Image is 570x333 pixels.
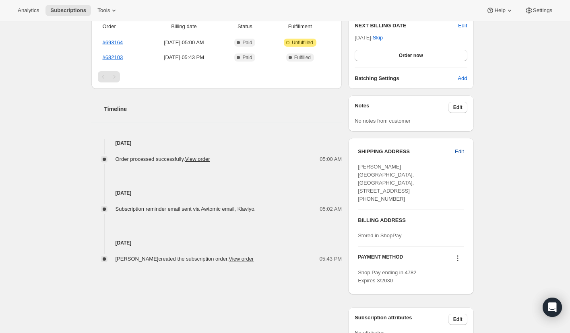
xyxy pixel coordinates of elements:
[373,34,383,42] span: Skip
[116,256,254,262] span: [PERSON_NAME] created the subscription order.
[399,52,423,59] span: Order now
[91,239,342,247] h4: [DATE]
[355,74,458,82] h6: Batching Settings
[91,139,342,147] h4: [DATE]
[358,269,416,284] span: Shop Pay ending in 4782 Expires 3/2030
[481,5,518,16] button: Help
[147,39,220,47] span: [DATE] · 05:00 AM
[320,155,342,163] span: 05:00 AM
[320,255,342,263] span: 05:43 PM
[355,314,448,325] h3: Subscription attributes
[543,298,562,317] div: Open Intercom Messenger
[453,104,463,111] span: Edit
[98,71,336,82] nav: Pagination
[355,50,467,61] button: Order now
[453,316,463,323] span: Edit
[93,5,123,16] button: Tools
[116,206,256,212] span: Subscription reminder email sent via Awtomic email, Klaviyo.
[50,7,86,14] span: Subscriptions
[455,148,464,156] span: Edit
[358,164,414,202] span: [PERSON_NAME] [GEOGRAPHIC_DATA], [GEOGRAPHIC_DATA], [STREET_ADDRESS] [PHONE_NUMBER]
[458,74,467,82] span: Add
[355,22,458,30] h2: NEXT BILLING DATE
[292,39,313,46] span: Unfulfilled
[225,23,264,31] span: Status
[147,53,220,62] span: [DATE] · 05:43 PM
[358,148,455,156] h3: SHIPPING ADDRESS
[104,105,342,113] h2: Timeline
[18,7,39,14] span: Analytics
[458,22,467,30] button: Edit
[103,39,123,45] a: #693164
[520,5,557,16] button: Settings
[269,23,330,31] span: Fulfillment
[185,156,210,162] a: View order
[116,156,210,162] span: Order processed successfully.
[450,145,469,158] button: Edit
[453,72,472,85] button: Add
[355,35,383,41] span: [DATE] ·
[13,5,44,16] button: Analytics
[533,7,552,14] span: Settings
[98,18,145,35] th: Order
[358,254,403,265] h3: PAYMENT METHOD
[358,216,464,224] h3: BILLING ADDRESS
[320,205,342,213] span: 05:02 AM
[97,7,110,14] span: Tools
[355,102,448,113] h3: Notes
[494,7,505,14] span: Help
[229,256,254,262] a: View order
[448,314,467,325] button: Edit
[355,118,411,124] span: No notes from customer
[448,102,467,113] button: Edit
[45,5,91,16] button: Subscriptions
[368,31,388,44] button: Skip
[91,189,342,197] h4: [DATE]
[358,232,401,238] span: Stored in ShopPay
[242,54,252,61] span: Paid
[147,23,220,31] span: Billing date
[294,54,311,61] span: Fulfilled
[242,39,252,46] span: Paid
[103,54,123,60] a: #682103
